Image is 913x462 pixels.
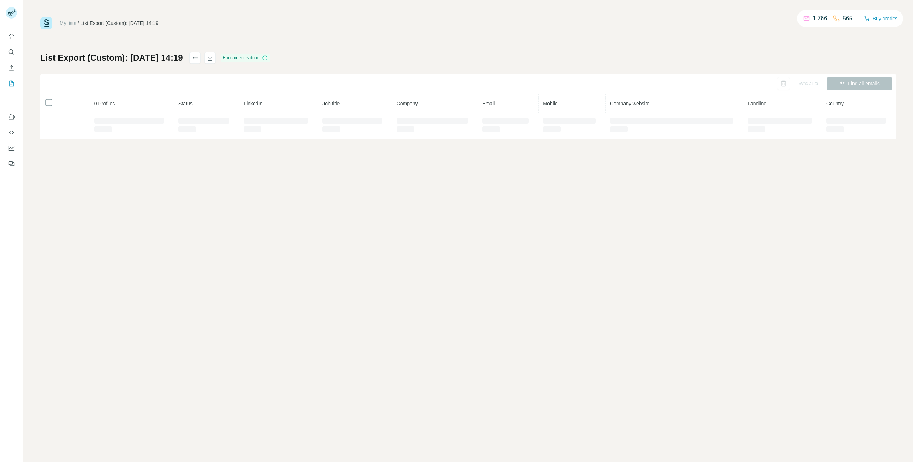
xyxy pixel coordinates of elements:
[864,14,897,24] button: Buy credits
[6,110,17,123] button: Use Surfe on LinkedIn
[189,52,201,64] button: actions
[813,14,827,23] p: 1,766
[826,101,844,106] span: Country
[843,14,852,23] p: 565
[60,20,76,26] a: My lists
[81,20,158,27] div: List Export (Custom): [DATE] 14:19
[397,101,418,106] span: Company
[543,101,557,106] span: Mobile
[6,61,17,74] button: Enrich CSV
[244,101,262,106] span: LinkedIn
[6,142,17,155] button: Dashboard
[6,77,17,90] button: My lists
[6,157,17,170] button: Feedback
[6,30,17,43] button: Quick start
[94,101,115,106] span: 0 Profiles
[610,101,649,106] span: Company website
[6,126,17,139] button: Use Surfe API
[178,101,193,106] span: Status
[748,101,766,106] span: Landline
[40,52,183,64] h1: List Export (Custom): [DATE] 14:19
[40,17,52,29] img: Surfe Logo
[221,54,270,62] div: Enrichment is done
[482,101,495,106] span: Email
[322,101,340,106] span: Job title
[6,46,17,59] button: Search
[78,20,79,27] li: /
